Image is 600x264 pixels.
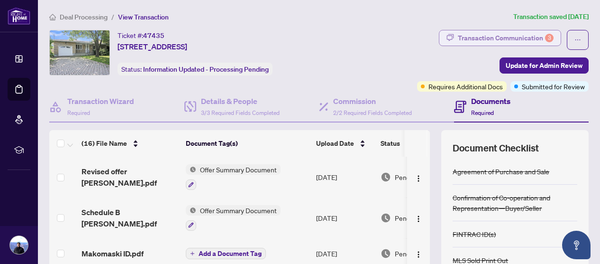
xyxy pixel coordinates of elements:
button: Add a Document Tag [186,248,266,259]
button: Logo [411,170,426,185]
img: Logo [415,175,422,182]
span: Requires Additional Docs [428,81,503,92]
h4: Transaction Wizard [67,95,134,107]
img: Profile Icon [10,236,28,254]
img: Document Status [381,213,391,223]
div: Confirmation of Co-operation and Representation—Buyer/Seller [453,192,577,213]
span: ellipsis [574,37,581,43]
span: Status [381,138,400,149]
span: Pending Review [395,172,442,182]
button: Open asap [562,231,591,259]
span: Required [471,109,494,116]
span: Information Updated - Processing Pending [143,65,269,74]
h4: Details & People [201,95,280,107]
span: Document Checklist [453,141,539,155]
span: Pending Review [395,213,442,223]
img: Document Status [381,248,391,259]
span: Makomaski ID.pdf [82,248,144,259]
span: 47435 [143,31,164,40]
span: Revised offer [PERSON_NAME].pdf [82,166,178,189]
img: IMG-X12296999_1.jpg [50,30,109,75]
img: Logo [415,215,422,223]
span: Deal Processing [60,13,108,21]
div: Transaction Communication [458,30,554,46]
td: [DATE] [312,157,377,198]
span: home [49,14,56,20]
h4: Documents [471,95,510,107]
img: Status Icon [186,164,196,175]
td: [DATE] [312,198,377,238]
button: Logo [411,246,426,261]
span: 2/2 Required Fields Completed [333,109,412,116]
div: Agreement of Purchase and Sale [453,166,549,177]
span: plus [190,251,195,256]
button: Status IconOffer Summary Document [186,164,281,190]
th: Upload Date [312,130,377,157]
span: Offer Summary Document [196,205,281,216]
img: logo [8,7,30,25]
button: Transaction Communication3 [439,30,561,46]
span: Required [67,109,90,116]
div: 3 [545,34,554,42]
span: Upload Date [316,138,354,149]
img: Status Icon [186,205,196,216]
th: Document Tag(s) [182,130,312,157]
span: View Transaction [118,13,169,21]
button: Status IconOffer Summary Document [186,205,281,231]
span: Submitted for Review [522,81,585,92]
span: Offer Summary Document [196,164,281,175]
div: Ticket #: [118,30,164,41]
div: FINTRAC ID(s) [453,229,496,239]
span: [STREET_ADDRESS] [118,41,187,52]
span: Pending Review [395,248,442,259]
span: (16) File Name [82,138,127,149]
span: Schedule B [PERSON_NAME].pdf [82,207,178,229]
div: Status: [118,63,273,75]
li: / [111,11,114,22]
img: Document Status [381,172,391,182]
h4: Commission [333,95,412,107]
th: Status [377,130,457,157]
span: Update for Admin Review [506,58,582,73]
span: 3/3 Required Fields Completed [201,109,280,116]
img: Logo [415,251,422,258]
button: Update for Admin Review [500,57,589,74]
button: Logo [411,210,426,226]
span: Add a Document Tag [199,250,262,257]
article: Transaction saved [DATE] [513,11,589,22]
th: (16) File Name [78,130,182,157]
